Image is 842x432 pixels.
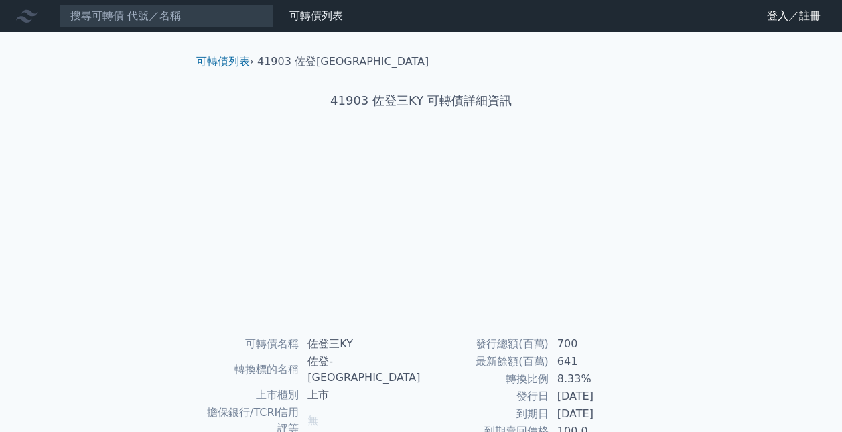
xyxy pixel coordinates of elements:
td: 轉換比例 [421,370,549,388]
td: 上市 [299,386,421,404]
td: 發行總額(百萬) [421,335,549,353]
td: [DATE] [549,405,641,423]
a: 可轉債列表 [196,55,250,68]
a: 可轉債列表 [289,9,343,22]
td: 上市櫃別 [202,386,300,404]
td: 轉換標的名稱 [202,353,300,386]
td: 641 [549,353,641,370]
td: 佐登-[GEOGRAPHIC_DATA] [299,353,421,386]
td: 最新餘額(百萬) [421,353,549,370]
li: 41903 佐登[GEOGRAPHIC_DATA] [257,54,429,70]
td: 8.33% [549,370,641,388]
td: 佐登三KY [299,335,421,353]
span: 無 [307,414,318,427]
td: [DATE] [549,388,641,405]
td: 發行日 [421,388,549,405]
a: 登入／註冊 [756,5,831,27]
td: 到期日 [421,405,549,423]
td: 700 [549,335,641,353]
li: › [196,54,254,70]
h1: 41903 佐登三KY 可轉債詳細資訊 [186,91,657,110]
td: 可轉債名稱 [202,335,300,353]
input: 搜尋可轉債 代號／名稱 [59,5,273,28]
